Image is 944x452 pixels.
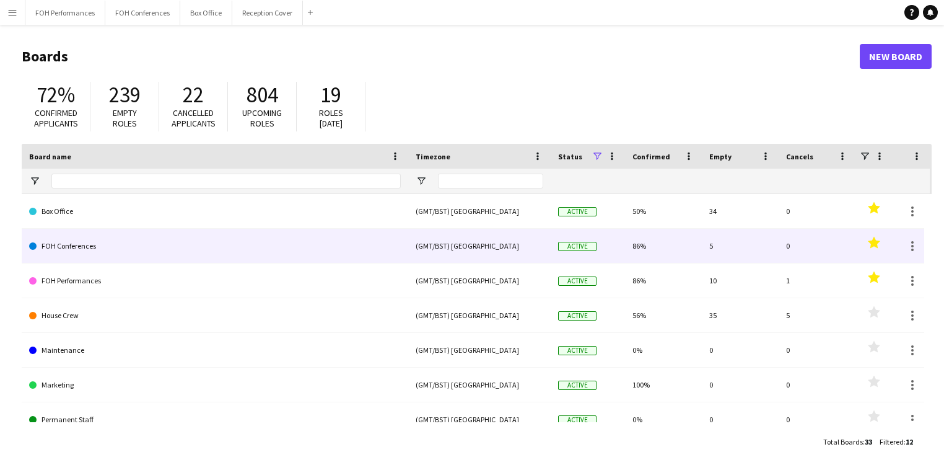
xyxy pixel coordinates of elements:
[25,1,105,25] button: FOH Performances
[558,277,597,286] span: Active
[408,229,551,263] div: (GMT/BST) [GEOGRAPHIC_DATA]
[320,81,341,109] span: 19
[408,264,551,298] div: (GMT/BST) [GEOGRAPHIC_DATA]
[558,242,597,251] span: Active
[865,437,872,446] span: 33
[702,368,779,402] div: 0
[558,346,597,355] span: Active
[779,298,855,332] div: 5
[29,333,401,368] a: Maintenance
[709,152,732,161] span: Empty
[29,229,401,264] a: FOH Conferences
[22,47,860,66] h1: Boards
[29,402,401,437] a: Permanent Staff
[880,437,904,446] span: Filtered
[558,311,597,321] span: Active
[786,152,813,161] span: Cancels
[408,402,551,436] div: (GMT/BST) [GEOGRAPHIC_DATA]
[779,194,855,228] div: 0
[416,152,450,161] span: Timezone
[779,402,855,436] div: 0
[702,333,779,367] div: 0
[51,174,401,188] input: Board name Filter Input
[558,381,597,390] span: Active
[632,152,670,161] span: Confirmed
[29,175,40,187] button: Open Filter Menu
[438,174,543,188] input: Timezone Filter Input
[702,194,779,228] div: 34
[558,207,597,216] span: Active
[29,368,401,402] a: Marketing
[625,402,702,436] div: 0%
[180,1,232,25] button: Box Office
[183,81,204,109] span: 22
[625,194,702,228] div: 50%
[29,152,71,161] span: Board name
[247,81,278,109] span: 804
[408,298,551,332] div: (GMT/BST) [GEOGRAPHIC_DATA]
[29,298,401,333] a: House Crew
[625,298,702,332] div: 56%
[34,107,78,129] span: Confirmed applicants
[702,298,779,332] div: 35
[625,333,702,367] div: 0%
[105,1,180,25] button: FOH Conferences
[702,402,779,436] div: 0
[779,264,855,298] div: 1
[408,194,551,228] div: (GMT/BST) [GEOGRAPHIC_DATA]
[823,437,863,446] span: Total Boards
[558,152,582,161] span: Status
[242,107,282,129] span: Upcoming roles
[232,1,303,25] button: Reception Cover
[625,368,702,402] div: 100%
[779,333,855,367] div: 0
[779,229,855,263] div: 0
[319,107,343,129] span: Roles [DATE]
[416,175,427,187] button: Open Filter Menu
[408,368,551,402] div: (GMT/BST) [GEOGRAPHIC_DATA]
[113,107,137,129] span: Empty roles
[558,415,597,425] span: Active
[29,264,401,298] a: FOH Performances
[29,194,401,229] a: Box Office
[172,107,216,129] span: Cancelled applicants
[408,333,551,367] div: (GMT/BST) [GEOGRAPHIC_DATA]
[109,81,141,109] span: 239
[625,229,702,263] div: 86%
[37,81,75,109] span: 72%
[906,437,913,446] span: 12
[779,368,855,402] div: 0
[625,264,702,298] div: 86%
[702,264,779,298] div: 10
[702,229,779,263] div: 5
[860,44,932,69] a: New Board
